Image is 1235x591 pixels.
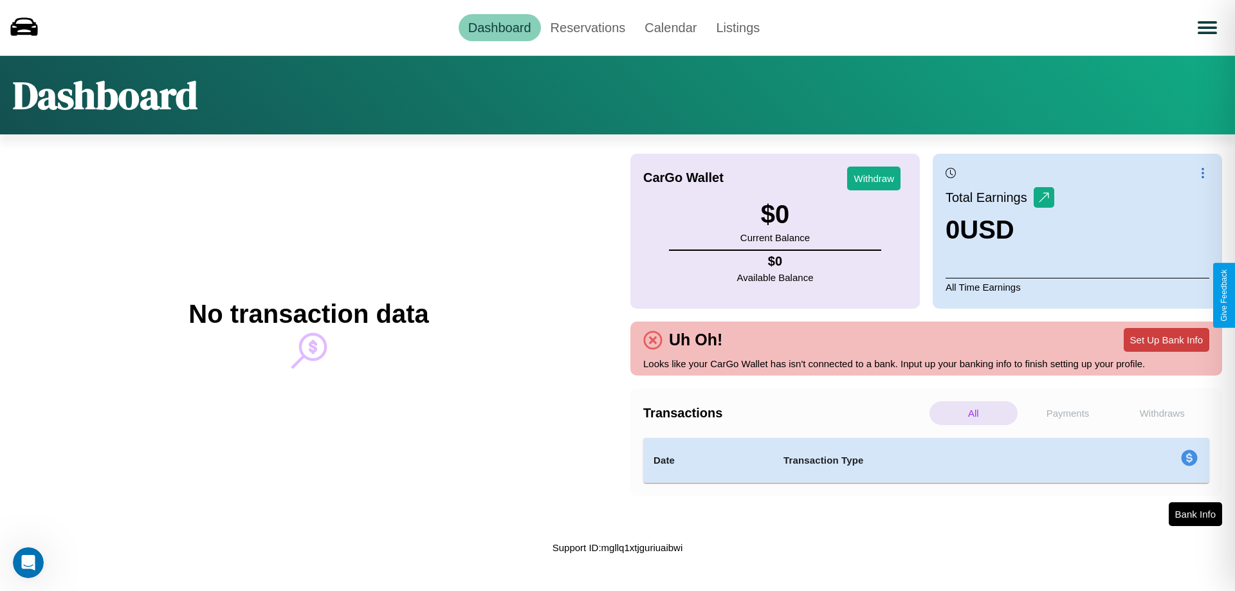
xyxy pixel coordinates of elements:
[1124,328,1209,352] button: Set Up Bank Info
[635,14,706,41] a: Calendar
[740,200,810,229] h3: $ 0
[1220,269,1229,322] div: Give Feedback
[706,14,769,41] a: Listings
[541,14,636,41] a: Reservations
[643,438,1209,483] table: simple table
[459,14,541,41] a: Dashboard
[946,278,1209,296] p: All Time Earnings
[1169,502,1222,526] button: Bank Info
[188,300,428,329] h2: No transaction data
[1024,401,1112,425] p: Payments
[847,167,901,190] button: Withdraw
[643,170,724,185] h4: CarGo Wallet
[740,229,810,246] p: Current Balance
[643,406,926,421] h4: Transactions
[1189,10,1225,46] button: Open menu
[643,355,1209,372] p: Looks like your CarGo Wallet has isn't connected to a bank. Input up your banking info to finish ...
[1118,401,1206,425] p: Withdraws
[553,539,683,556] p: Support ID: mgllq1xtjguriuaibwi
[929,401,1018,425] p: All
[737,269,814,286] p: Available Balance
[13,69,197,122] h1: Dashboard
[946,215,1054,244] h3: 0 USD
[654,453,763,468] h4: Date
[946,186,1034,209] p: Total Earnings
[783,453,1075,468] h4: Transaction Type
[737,254,814,269] h4: $ 0
[663,331,729,349] h4: Uh Oh!
[13,547,44,578] iframe: Intercom live chat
